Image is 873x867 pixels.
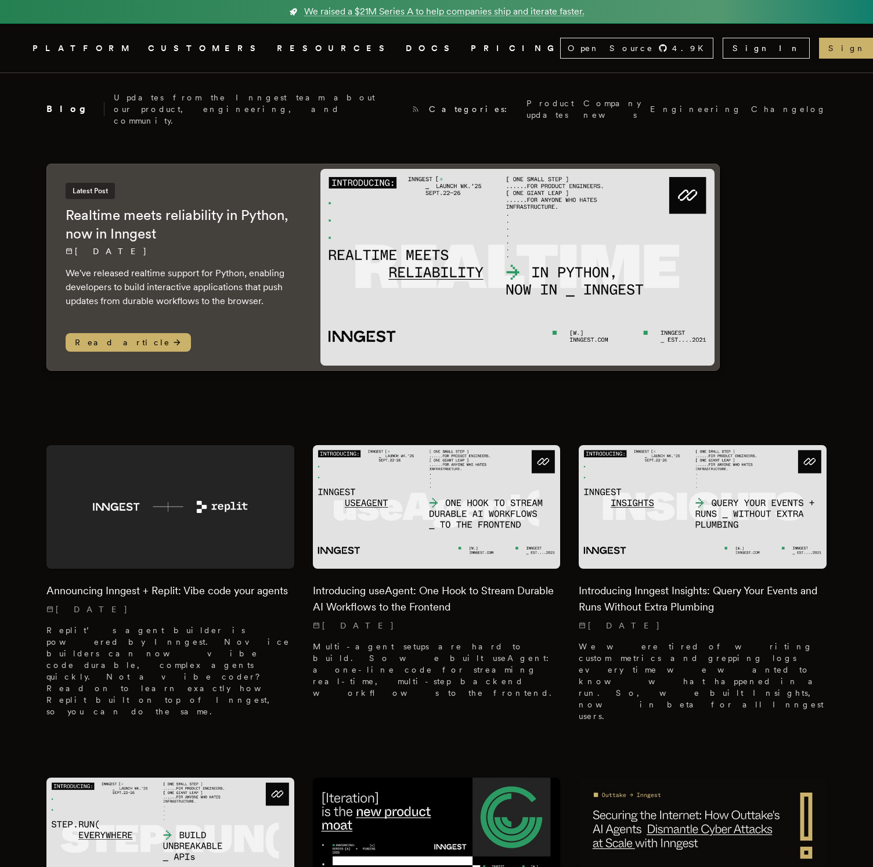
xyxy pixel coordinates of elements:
span: Categories: [429,103,517,115]
h2: Realtime meets reliability in Python, now in Inngest [66,206,297,243]
span: We raised a $21M Series A to help companies ship and iterate faster. [304,5,585,19]
span: 4.9 K [672,42,710,54]
a: CUSTOMERS [148,41,263,56]
h2: Introducing useAgent: One Hook to Stream Durable AI Workflows to the Frontend [313,583,561,615]
a: Company news [583,97,641,121]
a: Featured image for Announcing Inngest + Replit: Vibe code your agents blog postAnnouncing Inngest... [46,445,294,727]
p: [DATE] [46,604,294,615]
img: Featured image for Announcing Inngest + Replit: Vibe code your agents blog post [46,445,294,569]
img: Featured image for Realtime meets reliability in Python, now in Inngest blog post [320,169,715,366]
a: Featured image for Introducing useAgent: One Hook to Stream Durable AI Workflows to the Frontend ... [313,445,561,708]
h2: Announcing Inngest + Replit: Vibe code your agents [46,583,294,599]
a: Latest PostRealtime meets reliability in Python, now in Inngest[DATE] We've released realtime sup... [46,164,720,371]
button: RESOURCES [277,41,392,56]
p: We've released realtime support for Python, enabling developers to build interactive applications... [66,266,297,308]
span: Read article [66,333,191,352]
span: Latest Post [66,183,115,199]
h2: Introducing Inngest Insights: Query Your Events and Runs Without Extra Plumbing [579,583,827,615]
p: [DATE] [579,620,827,631]
p: Multi-agent setups are hard to build. So we built useAgent: a one-line code for streaming real-ti... [313,641,561,699]
p: [DATE] [66,245,297,257]
a: Engineering [650,103,742,115]
p: Updates from the Inngest team about our product, engineering, and community. [114,92,402,127]
button: PLATFORM [33,41,134,56]
p: Replit’s agent builder is powered by Inngest. Novice builders can now vibe code durable, complex ... [46,624,294,717]
a: PRICING [471,41,560,56]
a: Featured image for Introducing Inngest Insights: Query Your Events and Runs Without Extra Plumbin... [579,445,827,731]
p: [DATE] [313,620,561,631]
a: Product updates [526,97,574,121]
p: We were tired of writing custom metrics and grepping logs every time we wanted to know what happe... [579,641,827,722]
h2: Blog [46,102,104,116]
img: Featured image for Introducing useAgent: One Hook to Stream Durable AI Workflows to the Frontend ... [313,445,561,569]
a: Changelog [751,103,827,115]
a: DOCS [406,41,457,56]
img: Featured image for Introducing Inngest Insights: Query Your Events and Runs Without Extra Plumbin... [579,445,827,569]
a: Sign In [723,38,810,59]
span: Open Source [568,42,654,54]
